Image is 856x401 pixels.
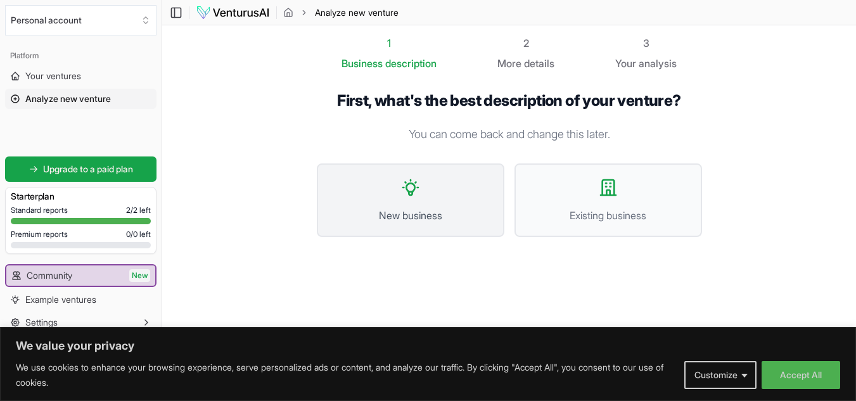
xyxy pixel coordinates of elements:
a: Upgrade to a paid plan [5,156,157,182]
div: 1 [342,35,437,51]
img: logo [196,5,270,20]
span: Business [342,56,383,71]
span: 0 / 0 left [126,229,151,239]
button: Select an organization [5,5,157,35]
span: Standard reports [11,205,68,215]
button: Existing business [514,163,702,237]
a: Example ventures [5,290,157,310]
span: Existing business [528,208,688,223]
span: More [497,56,521,71]
h1: First, what's the best description of your venture? [317,91,702,110]
p: We use cookies to enhance your browsing experience, serve personalized ads or content, and analyz... [16,360,675,390]
span: Analyze new venture [25,92,111,105]
span: New [129,269,150,282]
p: We value your privacy [16,338,840,353]
nav: breadcrumb [283,6,399,19]
div: 2 [497,35,554,51]
span: Upgrade to a paid plan [43,163,133,175]
span: Premium reports [11,229,68,239]
span: Analyze new venture [315,6,399,19]
span: details [524,57,554,70]
a: Analyze new venture [5,89,157,109]
button: New business [317,163,504,237]
span: Settings [25,316,58,329]
span: analysis [639,57,677,70]
div: 3 [615,35,677,51]
a: Your ventures [5,66,157,86]
button: Customize [684,361,757,389]
a: CommunityNew [6,265,155,286]
div: Platform [5,46,157,66]
span: description [385,57,437,70]
button: Accept All [762,361,840,389]
span: Your [615,56,636,71]
span: Community [27,269,72,282]
span: Example ventures [25,293,96,306]
h3: Starter plan [11,190,151,203]
p: You can come back and change this later. [317,125,702,143]
span: New business [331,208,490,223]
span: 2 / 2 left [126,205,151,215]
button: Settings [5,312,157,333]
span: Your ventures [25,70,81,82]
